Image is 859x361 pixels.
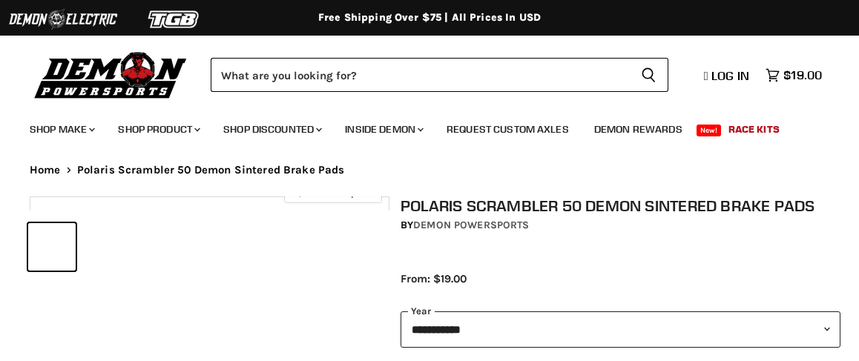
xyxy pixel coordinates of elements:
[7,5,119,33] img: Demon Electric Logo 2
[401,311,840,348] select: year
[334,114,432,145] a: Inside Demon
[119,5,230,33] img: TGB Logo 2
[783,68,822,82] span: $19.00
[19,114,104,145] a: Shop Make
[717,114,791,145] a: Race Kits
[212,114,331,145] a: Shop Discounted
[711,68,749,83] span: Log in
[758,64,829,86] a: $19.00
[629,58,668,92] button: Search
[211,58,668,92] form: Product
[697,69,758,82] a: Log in
[107,114,209,145] a: Shop Product
[30,48,192,101] img: Demon Powersports
[19,108,818,145] ul: Main menu
[30,164,61,176] a: Home
[28,223,76,271] button: Polaris Scrambler 50 Demon Sintered Brake Pads thumbnail
[211,58,629,92] input: Search
[435,114,580,145] a: Request Custom Axles
[697,125,722,136] span: New!
[583,114,694,145] a: Demon Rewards
[401,217,840,234] div: by
[401,196,840,215] h1: Polaris Scrambler 50 Demon Sintered Brake Pads
[401,272,467,285] span: From: $19.00
[413,219,529,231] a: Demon Powersports
[292,187,374,198] span: Click to expand
[77,164,345,176] span: Polaris Scrambler 50 Demon Sintered Brake Pads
